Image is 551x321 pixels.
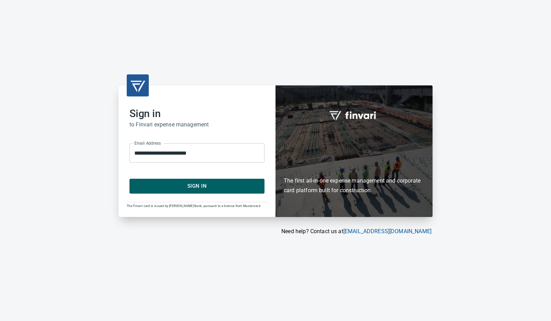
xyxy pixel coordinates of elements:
[129,179,264,193] button: Sign In
[328,107,380,123] img: fullword_logo_white.png
[129,120,264,130] h6: to Finvari expense management
[284,136,424,195] h6: The first all-in-one expense management and corporate card platform built for construction.
[118,227,432,236] p: Need help? Contact us at
[275,85,433,217] div: Finvari
[127,204,260,208] span: The Finvari card is issued by [PERSON_NAME] Bank, pursuant to a license from Mastercard
[343,228,432,235] a: [EMAIL_ADDRESS][DOMAIN_NAME]
[129,77,146,94] img: transparent_logo.png
[129,107,264,120] h2: Sign in
[137,182,257,190] span: Sign In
